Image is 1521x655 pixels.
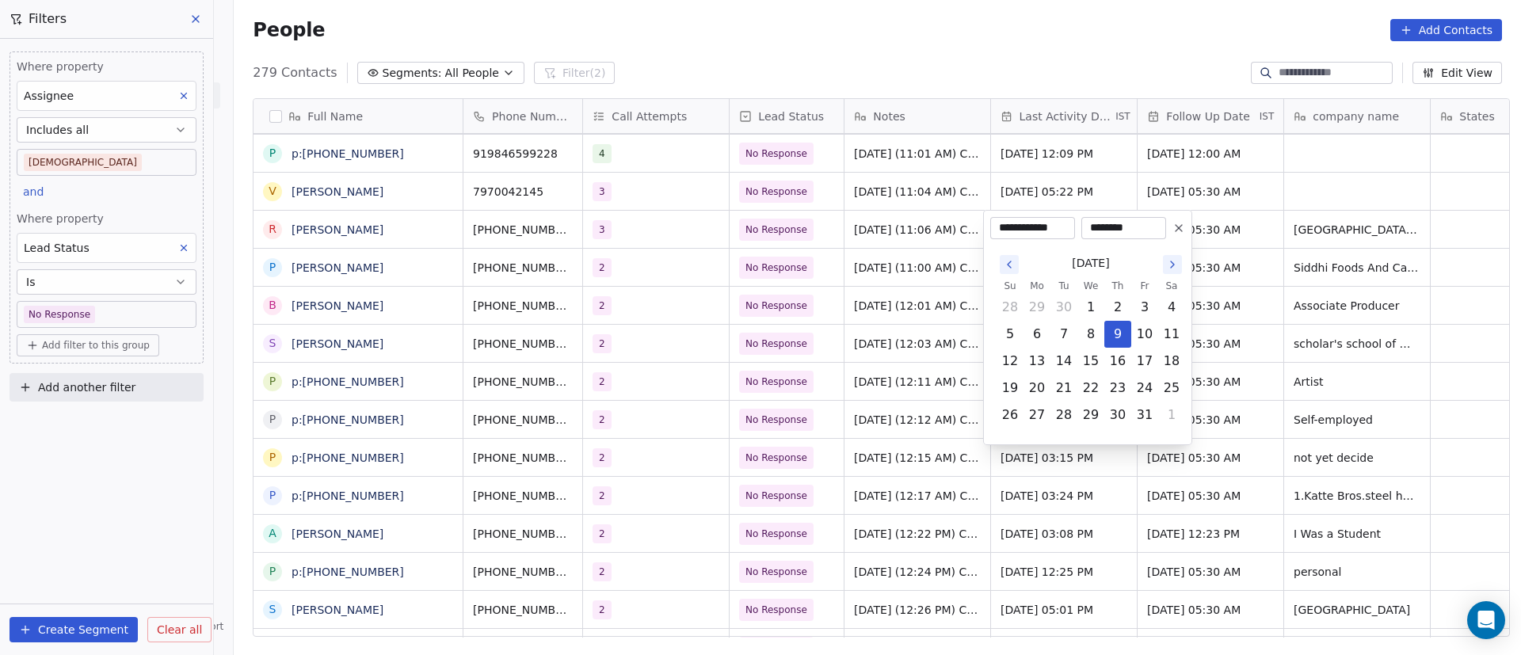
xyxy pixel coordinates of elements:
th: Sunday [997,278,1024,294]
button: Monday, October 20th, 2025 [1024,375,1050,401]
button: Saturday, October 4th, 2025 [1159,295,1184,320]
table: October 2025 [997,278,1185,428]
button: Sunday, October 12th, 2025 [997,348,1023,374]
button: Friday, October 3rd, 2025 [1132,295,1157,320]
button: Thursday, October 23rd, 2025 [1105,375,1130,401]
button: Friday, October 17th, 2025 [1132,348,1157,374]
th: Monday [1024,278,1050,294]
button: Today, Thursday, October 9th, 2025, selected [1105,322,1130,347]
button: Monday, October 27th, 2025 [1024,402,1050,428]
button: Tuesday, October 21st, 2025 [1051,375,1077,401]
button: Wednesday, October 29th, 2025 [1078,402,1104,428]
button: Monday, October 6th, 2025 [1024,322,1050,347]
button: Saturday, October 25th, 2025 [1159,375,1184,401]
th: Saturday [1158,278,1185,294]
button: Friday, October 10th, 2025 [1132,322,1157,347]
button: Go to the Previous Month [1000,255,1019,274]
button: Saturday, October 18th, 2025 [1159,348,1184,374]
button: Thursday, October 2nd, 2025 [1105,295,1130,320]
button: Wednesday, October 8th, 2025 [1078,322,1104,347]
th: Wednesday [1077,278,1104,294]
button: Friday, October 31st, 2025 [1132,402,1157,428]
button: Wednesday, October 22nd, 2025 [1078,375,1104,401]
th: Friday [1131,278,1158,294]
th: Tuesday [1050,278,1077,294]
button: Monday, October 13th, 2025 [1024,348,1050,374]
button: Thursday, October 30th, 2025 [1105,402,1130,428]
button: Tuesday, September 30th, 2025 [1051,295,1077,320]
button: Sunday, October 19th, 2025 [997,375,1023,401]
button: Monday, September 29th, 2025 [1024,295,1050,320]
button: Saturday, November 1st, 2025 [1159,402,1184,428]
button: Saturday, October 11th, 2025 [1159,322,1184,347]
button: Tuesday, October 28th, 2025 [1051,402,1077,428]
button: Tuesday, October 7th, 2025 [1051,322,1077,347]
button: Sunday, October 5th, 2025 [997,322,1023,347]
th: Thursday [1104,278,1131,294]
button: Sunday, September 28th, 2025 [997,295,1023,320]
button: Tuesday, October 14th, 2025 [1051,348,1077,374]
button: Go to the Next Month [1163,255,1182,274]
button: Friday, October 24th, 2025 [1132,375,1157,401]
button: Sunday, October 26th, 2025 [997,402,1023,428]
button: Wednesday, October 1st, 2025 [1078,295,1104,320]
span: [DATE] [1072,255,1109,272]
button: Wednesday, October 15th, 2025 [1078,348,1104,374]
button: Thursday, October 16th, 2025 [1105,348,1130,374]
